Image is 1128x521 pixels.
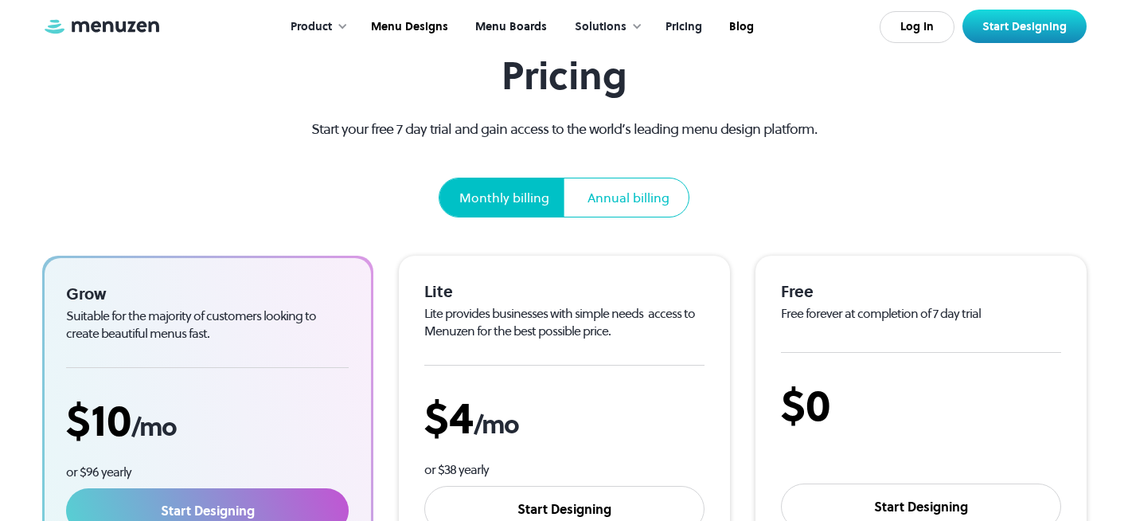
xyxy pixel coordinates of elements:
div: Suitable for the majority of customers looking to create beautiful menus fast. [66,308,349,342]
div: Grow [66,284,349,304]
a: Blog [714,2,766,52]
a: Start Designing [962,10,1087,43]
div: Monthly billing [459,188,549,207]
span: /mo [131,409,176,445]
a: Menu Designs [356,2,460,52]
a: Menu Boards [460,2,559,52]
span: /mo [474,407,518,442]
a: Pricing [650,2,714,52]
div: $ [424,391,705,445]
div: or $96 yearly [66,464,349,481]
div: $ [66,394,349,447]
div: Lite [424,281,705,302]
div: Free [781,281,1061,302]
div: Product [291,18,332,36]
a: Log In [880,11,954,43]
div: or $38 yearly [424,461,705,479]
div: Product [275,2,356,52]
div: Annual billing [587,188,669,207]
span: 10 [91,390,131,451]
span: 4 [449,387,474,449]
div: Solutions [559,2,650,52]
h1: Pricing [283,53,845,99]
div: $0 [781,378,1061,432]
div: Solutions [575,18,626,36]
div: Lite provides businesses with simple needs access to Menuzen for the best possible price. [424,305,705,339]
div: Free forever at completion of 7 day trial [781,305,1061,323]
p: Start your free 7 day trial and gain access to the world’s leading menu design platform. [283,118,845,139]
